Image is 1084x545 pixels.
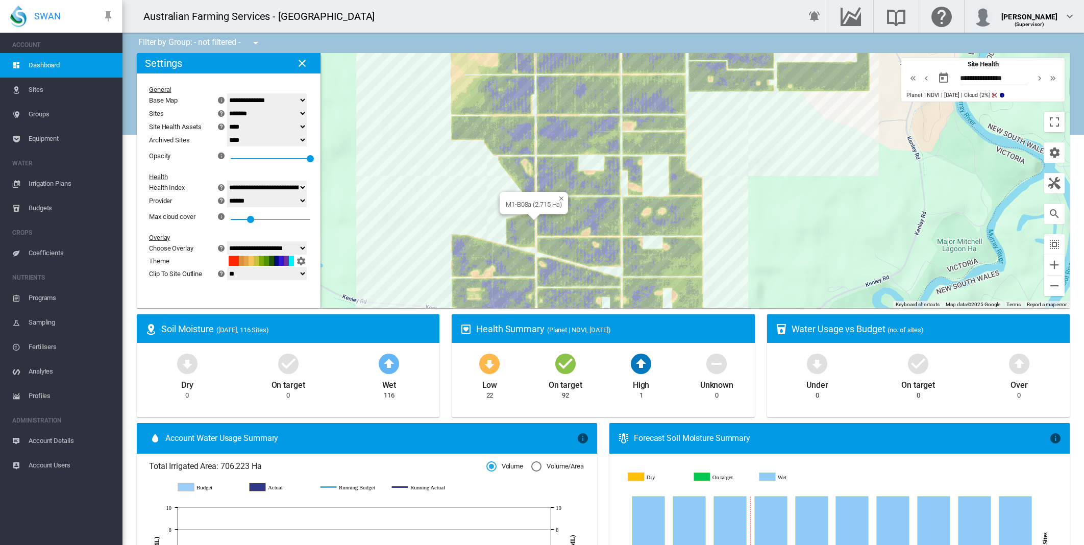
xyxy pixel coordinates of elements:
div: General [149,86,308,93]
button: icon-chevron-left [920,72,933,84]
md-icon: icon-information [216,210,229,222]
button: icon-help-circle [214,267,229,280]
g: Actual [250,483,311,492]
div: Low [482,376,498,391]
div: On target [549,376,582,391]
button: icon-help-circle [214,242,229,254]
a: Report a map error [1027,302,1067,307]
span: Total Irrigated Area: 706.223 Ha [149,461,486,472]
md-icon: icon-information [216,150,229,162]
md-icon: icon-minus-circle [704,351,729,376]
span: Sampling [29,310,114,335]
md-radio-button: Volume/Area [531,462,584,472]
span: Account Details [29,429,114,453]
md-icon: icon-arrow-down-bold-circle [805,351,829,376]
span: Sites [29,78,114,102]
md-icon: icon-cup-water [775,323,787,335]
div: 0 [715,391,719,400]
md-icon: icon-arrow-down-bold-circle [175,351,200,376]
button: icon-help-circle [214,194,229,207]
button: Zoom out [1044,276,1065,296]
button: icon-close [292,53,312,73]
span: (Planet | NDVI, [DATE]) [547,326,611,334]
img: profile.jpg [973,6,993,27]
div: 0 [286,391,290,400]
md-icon: icon-arrow-up-bold-circle [1007,351,1031,376]
button: Zoom in [1044,255,1065,275]
div: On target [901,376,935,391]
md-icon: icon-arrow-up-bold-circle [377,351,401,376]
div: Overlay [149,234,308,241]
md-icon: icon-information [577,432,589,444]
md-icon: icon-water [149,432,161,444]
md-icon: icon-help-circle [215,107,228,119]
button: icon-chevron-double-right [1046,72,1060,84]
span: Site Health [968,60,999,68]
span: SWAN [34,10,61,22]
button: icon-help-circle [214,120,229,133]
div: Theme [149,257,229,265]
md-icon: icon-checkbox-marked-circle [553,351,578,376]
img: SWAN-Landscape-Logo-Colour-drop.png [10,6,27,27]
div: [PERSON_NAME] [1001,8,1057,18]
span: ([DATE], 116 Sites) [216,326,269,334]
div: Filter by Group: - not filtered - [131,33,269,53]
md-icon: icon-information [998,91,1006,100]
md-icon: icon-chevron-double-left [907,72,919,84]
div: Archived Sites [149,136,229,144]
div: 116 [384,391,395,400]
md-icon: icon-chevron-double-right [1047,72,1058,84]
span: Equipment [29,127,114,151]
md-icon: icon-chevron-down [1064,10,1076,22]
md-icon: icon-information [216,94,229,106]
button: icon-chevron-right [1033,72,1046,84]
span: (Supervisor) [1015,21,1045,27]
div: Soil Moisture [161,323,431,335]
button: icon-select-all [1044,234,1065,255]
button: Toggle fullscreen view [1044,112,1065,132]
tspan: 8 [169,527,172,533]
md-icon: icon-cog [295,255,307,267]
md-icon: Search the knowledge base [884,10,908,22]
span: Map data ©2025 Google [946,302,1000,307]
md-icon: icon-help-circle [215,242,228,254]
button: icon-magnify [1044,204,1065,224]
md-icon: icon-cog [1048,146,1061,159]
div: 92 [562,391,569,400]
md-icon: icon-checkbox-marked-circle [276,351,301,376]
span: Groups [29,102,114,127]
div: 0 [917,391,920,400]
div: Health Summary [476,323,746,335]
md-icon: icon-thermometer-lines [618,432,630,444]
div: 22 [486,391,494,400]
div: Health [149,173,308,181]
button: Keyboard shortcuts [896,301,940,308]
md-icon: icon-close [296,57,308,69]
div: 0 [1017,391,1021,400]
div: Health Index [149,184,185,191]
button: icon-bell-ring [804,6,825,27]
button: icon-chevron-double-left [906,72,920,84]
md-icon: icon-checkbox-marked-circle [906,351,930,376]
div: Australian Farming Services - [GEOGRAPHIC_DATA] [143,9,384,23]
div: Sites [149,110,164,117]
span: Dashboard [29,53,114,78]
div: Forecast Soil Moisture Summary [634,433,1049,444]
span: Programs [29,286,114,310]
div: Max cloud cover [149,213,195,220]
div: 0 [816,391,819,400]
button: icon-help-circle [214,181,229,193]
md-icon: icon-help-circle [215,267,228,280]
tspan: 10 [166,505,171,511]
span: Account Water Usage Summary [165,433,577,444]
g: On target [695,473,753,482]
div: Dry [181,376,193,391]
md-icon: icon-chevron-right [1034,72,1045,84]
div: High [633,376,650,391]
md-icon: Go to the Data Hub [839,10,863,22]
md-icon: icon-map-marker-radius [145,323,157,335]
div: Water Usage vs Budget [792,323,1062,335]
span: Budgets [29,196,114,220]
span: CROPS [12,225,114,241]
md-radio-button: Volume [486,462,523,472]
